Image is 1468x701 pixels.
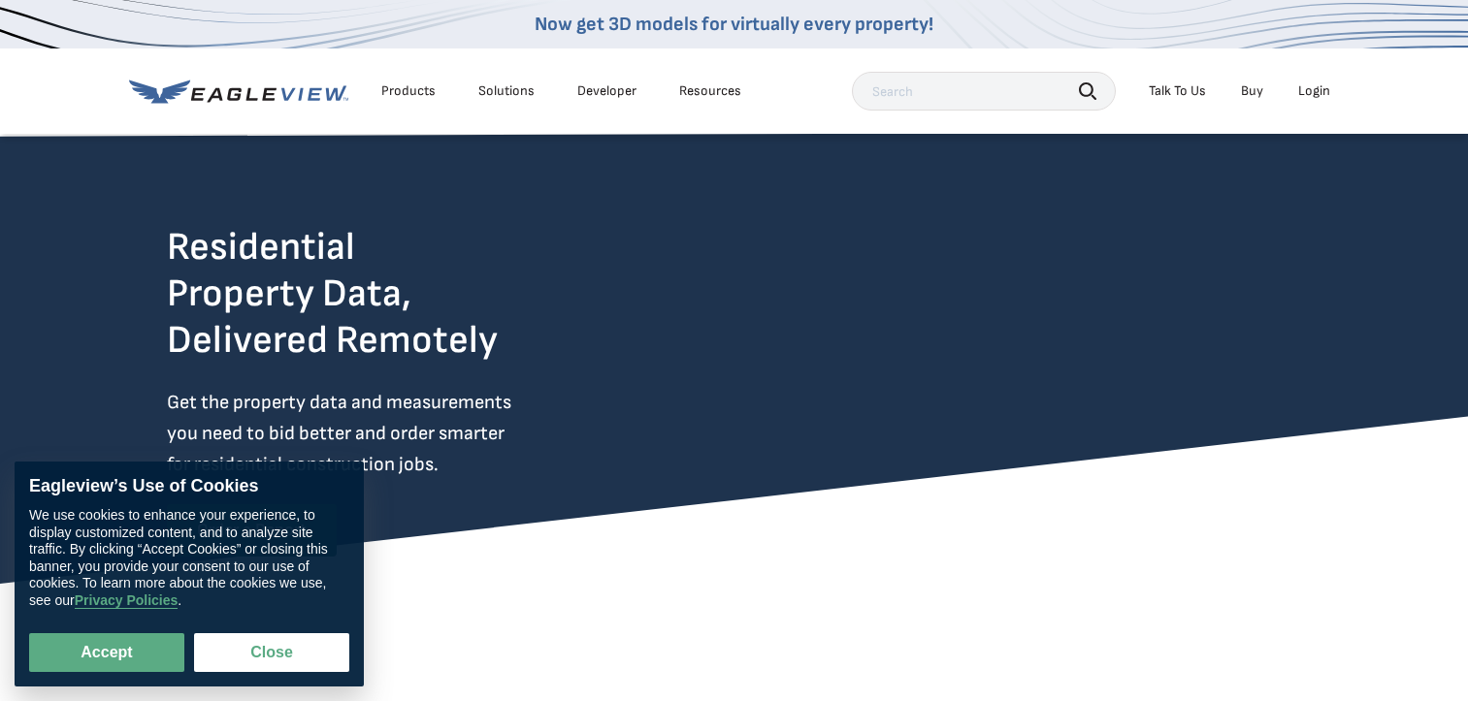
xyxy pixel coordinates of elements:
a: Now get 3D models for virtually every property! [535,13,933,36]
div: Products [381,82,436,100]
h2: Residential Property Data, Delivered Remotely [167,224,498,364]
div: We use cookies to enhance your experience, to display customized content, and to analyze site tra... [29,507,349,609]
button: Accept [29,633,184,672]
div: Talk To Us [1149,82,1206,100]
div: Resources [679,82,741,100]
p: Get the property data and measurements you need to bid better and order smarter for residential c... [167,387,592,480]
a: Developer [577,82,636,100]
input: Search [852,72,1116,111]
a: Buy [1241,82,1263,100]
a: Privacy Policies [75,592,179,609]
div: Solutions [478,82,535,100]
div: Eagleview’s Use of Cookies [29,476,349,497]
button: Close [194,633,349,672]
div: Login [1298,82,1330,100]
